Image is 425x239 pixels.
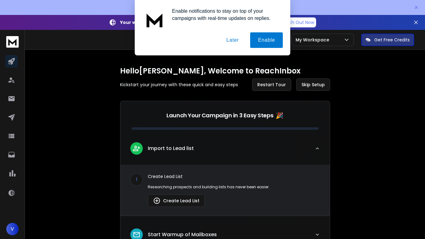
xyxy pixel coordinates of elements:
[148,145,194,152] p: Import to Lead list
[120,137,330,165] button: leadImport to Lead list
[296,78,330,91] button: Skip Setup
[120,165,330,216] div: leadImport to Lead list
[6,223,19,235] button: V
[148,194,205,207] button: Create Lead List
[120,82,238,88] p: Kickstart your journey with these quick and easy steps
[148,173,320,180] p: Create Lead List
[120,66,330,76] h1: Hello [PERSON_NAME] , Welcome to ReachInbox
[130,173,143,186] div: 1
[250,32,283,48] button: Enable
[148,185,320,190] p: Researching prospects and building lists has never been easier.
[276,111,283,120] span: 🎉
[166,111,273,120] p: Launch Your Campaign in 3 Easy Steps
[153,197,161,204] img: lead
[142,7,167,32] img: notification icon
[133,231,141,239] img: lead
[218,32,246,48] button: Later
[133,144,141,152] img: lead
[252,78,291,91] button: Restart Tour
[301,82,325,88] span: Skip Setup
[167,7,283,22] div: Enable notifications to stay on top of your campaigns with real-time updates on replies.
[148,231,217,238] p: Start Warmup of Mailboxes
